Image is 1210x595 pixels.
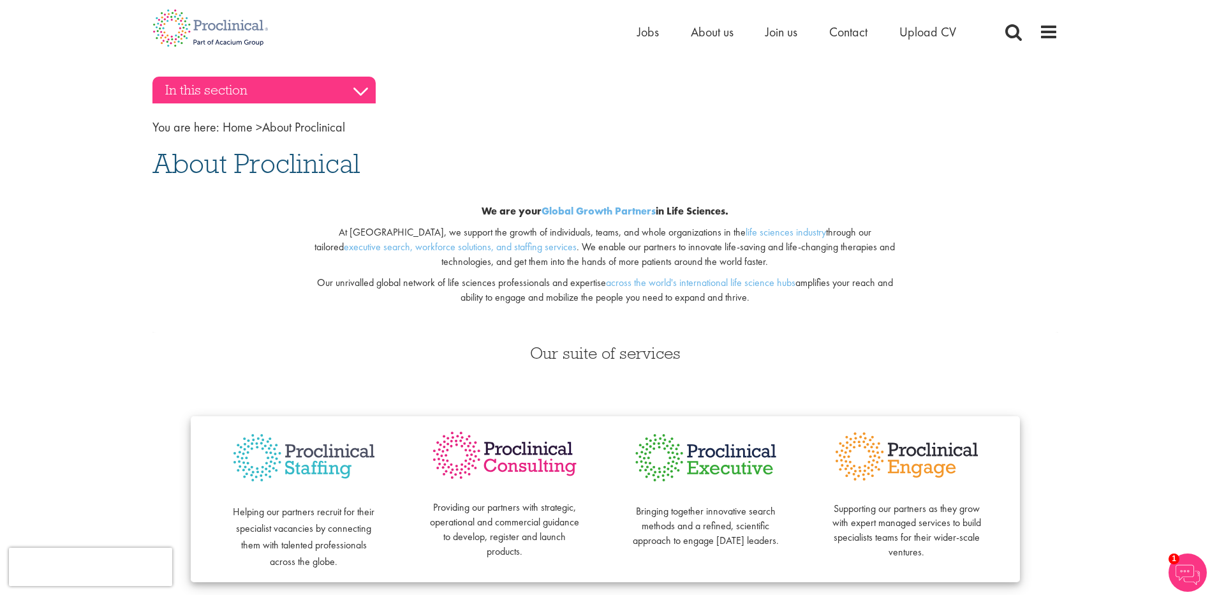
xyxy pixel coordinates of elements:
[832,429,982,484] img: Proclinical Engage
[430,486,580,559] p: Providing our partners with strategic, operational and commercial guidance to develop, register a...
[691,24,734,40] a: About us
[152,77,376,103] h3: In this section
[306,225,904,269] p: At [GEOGRAPHIC_DATA], we support the growth of individuals, teams, and whole organizations in the...
[344,240,577,253] a: executive search, workforce solutions, and staffing services
[223,119,253,135] a: breadcrumb link to Home
[746,225,826,239] a: life sciences industry
[832,487,982,560] p: Supporting our partners as they grow with expert managed services to build specialists teams for ...
[631,490,781,548] p: Bringing together innovative search methods and a refined, scientific approach to engage [DATE] l...
[229,429,379,487] img: Proclinical Staffing
[637,24,659,40] a: Jobs
[482,204,728,218] b: We are your in Life Sciences.
[233,505,374,568] span: Helping our partners recruit for their specialist vacancies by connecting them with talented prof...
[631,429,781,486] img: Proclinical Executive
[829,24,867,40] a: Contact
[223,119,345,135] span: About Proclinical
[430,429,580,482] img: Proclinical Consulting
[152,119,219,135] span: You are here:
[306,276,904,305] p: Our unrivalled global network of life sciences professionals and expertise amplifies your reach a...
[606,276,795,289] a: across the world's international life science hubs
[1169,554,1207,592] img: Chatbot
[1169,554,1179,564] span: 1
[542,204,656,218] a: Global Growth Partners
[899,24,956,40] a: Upload CV
[152,345,1058,361] h3: Our suite of services
[9,548,172,586] iframe: reCAPTCHA
[256,119,262,135] span: >
[152,146,360,181] span: About Proclinical
[765,24,797,40] a: Join us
